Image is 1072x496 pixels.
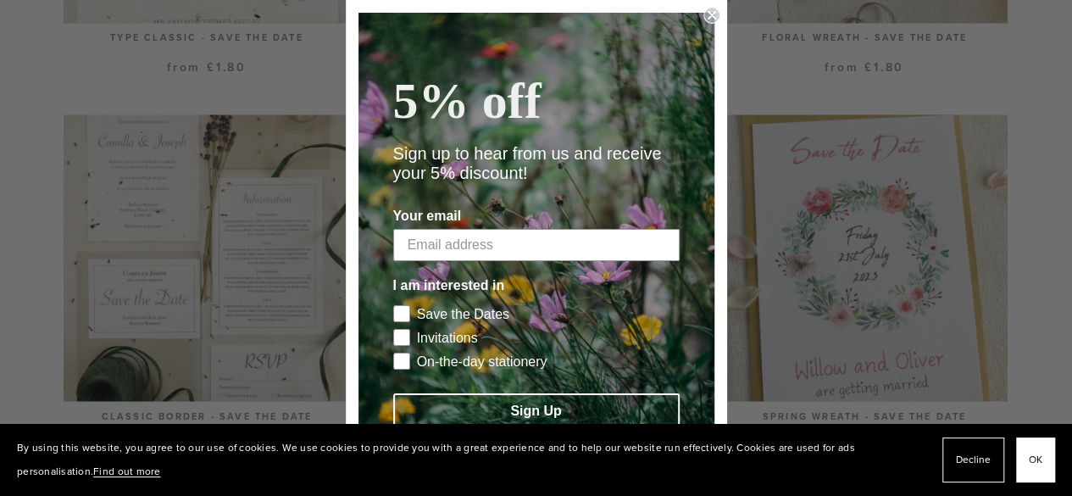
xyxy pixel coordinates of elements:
div: Invitations [417,331,478,346]
button: Sign Up [393,393,680,429]
label: Your email [393,209,680,229]
a: Find out more [93,464,160,478]
div: On-the-day stationery [417,354,547,370]
span: Decline [956,448,991,472]
span: 5% off [393,73,542,129]
legend: I am interested in [393,278,505,298]
span: OK [1029,448,1042,472]
button: Close dialog [703,7,720,24]
p: By using this website, you agree to our use of cookies. We use cookies to provide you with a grea... [17,436,925,484]
input: Email address [393,229,680,261]
button: OK [1016,437,1055,482]
div: Save the Dates [417,307,509,322]
span: Sign up to hear from us and receive your 5% discount! [393,144,662,182]
button: Decline [942,437,1004,482]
